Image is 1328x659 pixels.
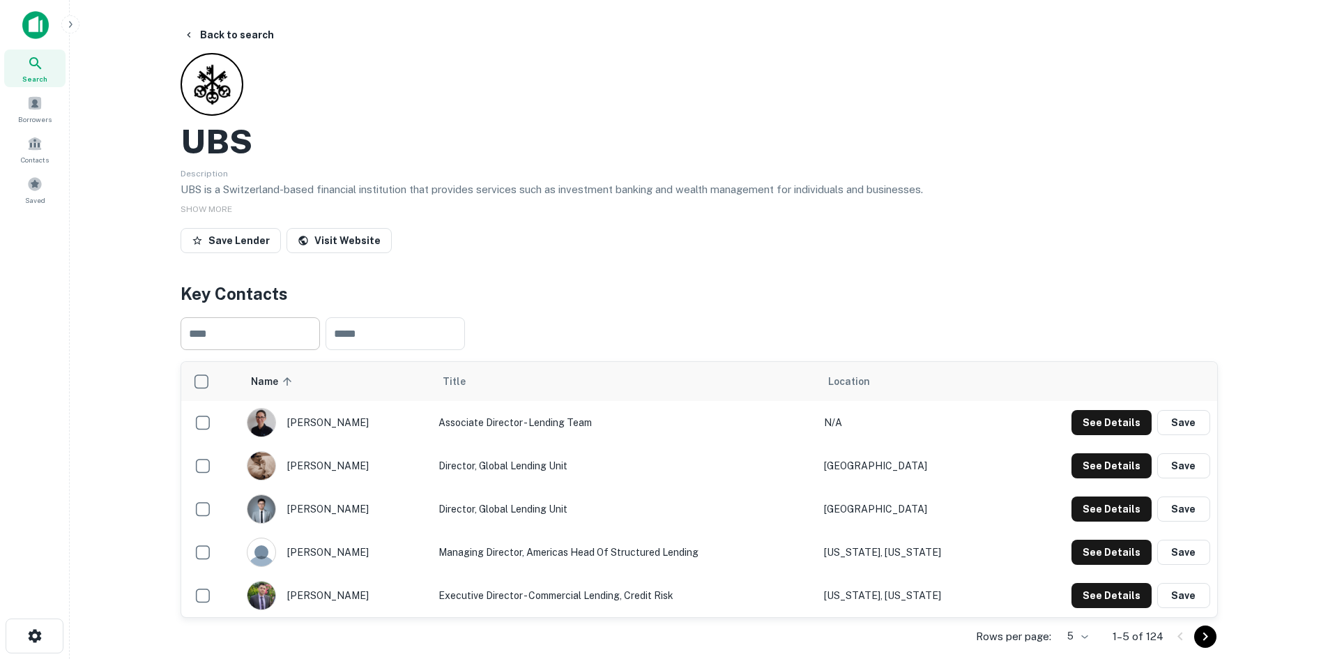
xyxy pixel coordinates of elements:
[25,195,45,206] span: Saved
[251,373,296,390] span: Name
[1113,628,1163,645] p: 1–5 of 124
[181,281,1218,306] h4: Key Contacts
[432,531,818,574] td: Managing Director, Americas Head of Structured Lending
[4,130,66,168] a: Contacts
[1071,540,1152,565] button: See Details
[247,538,275,566] img: 9c8pery4andzj6ohjkjp54ma2
[247,409,275,437] img: 1544559623548
[817,444,1002,487] td: [GEOGRAPHIC_DATA]
[247,495,275,523] img: 1707975591353
[828,373,870,390] span: Location
[817,487,1002,531] td: [GEOGRAPHIC_DATA]
[1194,626,1216,648] button: Go to next page
[432,401,818,444] td: Associate Director - Lending Team
[181,362,1217,617] div: scrollable content
[4,50,66,87] a: Search
[817,574,1002,617] td: [US_STATE], [US_STATE]
[1057,626,1090,646] div: 5
[1157,583,1210,608] button: Save
[1071,453,1152,478] button: See Details
[432,487,818,531] td: Director, Global Lending Unit
[247,494,425,524] div: [PERSON_NAME]
[247,581,425,610] div: [PERSON_NAME]
[247,408,425,437] div: [PERSON_NAME]
[432,574,818,617] td: Executive Director - Commercial Lending, Credit Risk
[1157,410,1210,435] button: Save
[817,362,1002,401] th: Location
[22,73,47,84] span: Search
[247,452,275,480] img: 1517530445001
[181,169,228,179] span: Description
[240,362,432,401] th: Name
[247,538,425,567] div: [PERSON_NAME]
[178,22,280,47] button: Back to search
[1258,547,1328,614] iframe: Chat Widget
[443,373,484,390] span: Title
[4,171,66,209] a: Saved
[976,628,1051,645] p: Rows per page:
[181,228,281,253] button: Save Lender
[1157,497,1210,522] button: Save
[18,114,52,125] span: Borrowers
[247,582,275,609] img: 1547697686712
[1071,410,1152,435] button: See Details
[287,228,392,253] a: Visit Website
[432,444,818,487] td: Director, Global Lending Unit
[1071,583,1152,608] button: See Details
[181,121,252,162] h2: UBS
[181,204,232,214] span: SHOW MORE
[4,90,66,128] a: Borrowers
[1157,540,1210,565] button: Save
[432,362,818,401] th: Title
[181,181,1218,198] p: UBS is a Switzerland-based financial institution that provides services such as investment bankin...
[817,531,1002,574] td: [US_STATE], [US_STATE]
[247,451,425,480] div: [PERSON_NAME]
[817,401,1002,444] td: N/A
[21,154,49,165] span: Contacts
[1157,453,1210,478] button: Save
[1071,497,1152,522] button: See Details
[22,11,49,39] img: capitalize-icon.png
